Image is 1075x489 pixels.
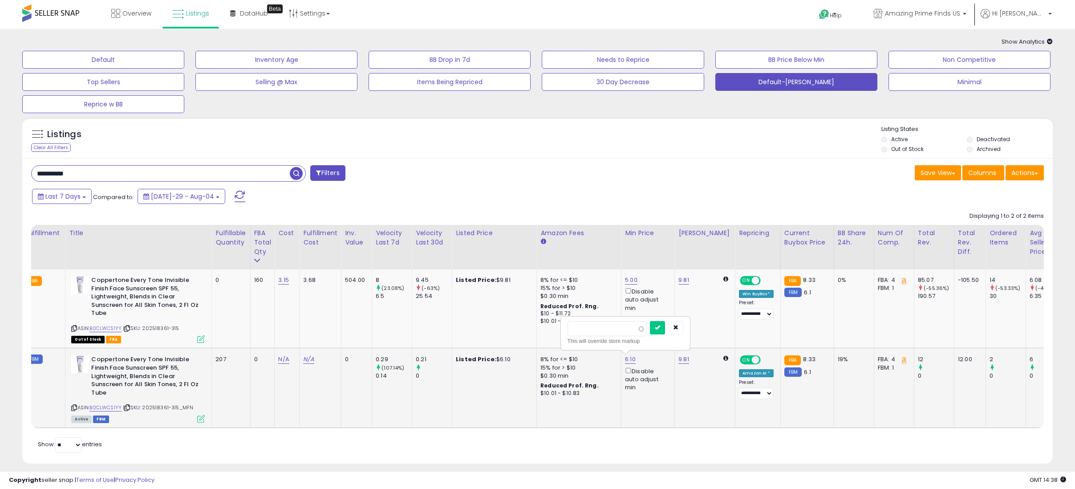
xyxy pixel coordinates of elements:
[456,355,530,363] div: $6.10
[45,192,81,201] span: Last 7 Days
[1006,165,1044,180] button: Actions
[540,382,599,389] b: Reduced Prof. Rng.
[878,276,907,284] div: FBA: 4
[891,135,908,143] label: Active
[990,276,1026,284] div: 14
[739,228,777,238] div: Repricing
[625,286,668,312] div: Disable auto adjust min
[878,364,907,372] div: FBM: 1
[376,228,408,247] div: Velocity Last 7d
[542,73,704,91] button: 30 Day Decrease
[1030,476,1066,484] span: 2025-08-15 14:38 GMT
[918,292,954,300] div: 190.57
[254,355,268,363] div: 0
[376,372,412,380] div: 0.14
[918,355,954,363] div: 12
[990,372,1026,380] div: 0
[186,9,209,18] span: Listings
[924,285,949,292] small: (-55.36%)
[784,355,801,365] small: FBA
[416,355,452,363] div: 0.21
[1030,276,1066,284] div: 6.08
[918,372,954,380] div: 0
[540,390,614,397] div: $10.01 - $10.83
[759,277,774,285] span: OFF
[22,51,184,69] button: Default
[278,276,289,285] a: 3.15
[106,336,121,343] span: FBA
[741,277,752,285] span: ON
[278,355,289,364] a: N/A
[71,276,89,294] img: 41uIOP70ZlL._SL40_.jpg
[31,143,71,152] div: Clear All Filters
[1030,355,1066,363] div: 6
[542,51,704,69] button: Needs to Reprice
[381,364,404,371] small: (107.14%)
[9,476,154,485] div: seller snap | |
[138,189,225,204] button: [DATE]-29 - Aug-04
[93,193,134,201] span: Compared to:
[376,292,412,300] div: 6.5
[303,276,334,284] div: 3.68
[881,125,1053,134] p: Listing States:
[254,276,268,284] div: 160
[540,276,614,284] div: 8% for <= $10
[456,276,530,284] div: $9.81
[1030,292,1066,300] div: 6.35
[891,145,924,153] label: Out of Stock
[1030,228,1062,257] div: Avg Selling Price
[540,318,614,325] div: $10.01 - $10.83
[38,440,102,448] span: Show: entries
[958,228,982,257] div: Total Rev. Diff.
[784,276,801,286] small: FBA
[71,336,105,343] span: All listings that are currently out of stock and unavailable for purchase on Amazon
[416,372,452,380] div: 0
[381,285,404,292] small: (23.08%)
[25,355,43,364] small: FBM
[568,337,683,346] div: This will override store markup
[456,276,496,284] b: Listed Price:
[303,228,337,247] div: Fulfillment Cost
[151,192,214,201] span: [DATE]-29 - Aug-04
[71,355,205,421] div: ASIN:
[123,325,179,332] span: | SKU: 202518361-315
[888,51,1051,69] button: Non Competitive
[715,73,877,91] button: Default-[PERSON_NAME]
[918,228,950,247] div: Total Rev.
[1002,37,1053,46] span: Show Analytics
[22,95,184,113] button: Reprice w BB
[25,276,42,286] small: FBA
[123,404,193,411] span: | SKU: 202518361-315_MFN
[625,355,636,364] a: 6.10
[93,416,109,423] span: FBM
[803,276,815,284] span: 8.33
[888,73,1051,91] button: Minimal
[215,276,243,284] div: 0
[540,364,614,372] div: 15% for > $10
[678,228,731,238] div: [PERSON_NAME]
[89,325,122,332] a: B0CLWCS1YY
[69,228,208,238] div: Title
[310,165,345,181] button: Filters
[625,276,637,285] a: 5.00
[416,228,448,247] div: Velocity Last 30d
[540,310,614,318] div: $10 - $11.72
[878,284,907,292] div: FBM: 1
[962,165,1004,180] button: Columns
[804,288,811,297] span: 6.1
[376,355,412,363] div: 0.29
[990,292,1026,300] div: 30
[819,9,830,20] i: Get Help
[977,135,1010,143] label: Deactivated
[240,9,268,18] span: DataHub
[540,302,599,310] b: Reduced Prof. Rng.
[540,355,614,363] div: 8% for <= $10
[838,355,867,363] div: 19%
[416,276,452,284] div: 9.45
[970,212,1044,220] div: Displaying 1 to 2 of 2 items
[915,165,961,180] button: Save View
[22,73,184,91] button: Top Sellers
[540,284,614,292] div: 15% for > $10
[958,276,979,284] div: -105.50
[759,356,774,364] span: OFF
